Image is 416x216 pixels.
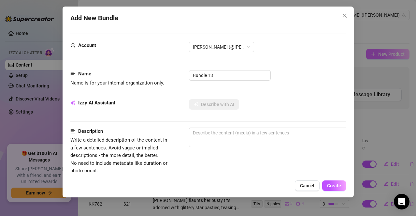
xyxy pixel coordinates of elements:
[78,128,103,134] strong: Description
[193,42,250,52] span: Kylie (@kylie_kayy)
[70,137,167,174] span: Write a detailed description of the content in a few sentences. Avoid vague or implied descriptio...
[300,183,314,188] span: Cancel
[70,42,76,50] span: user
[339,10,350,21] button: Close
[339,13,350,18] span: Close
[70,80,164,86] span: Name is for your internal organization only.
[78,100,115,106] strong: Izzy AI Assistant
[322,180,346,191] button: Create
[189,70,271,81] input: Enter a name
[394,194,409,209] div: Open Intercom Messenger
[70,70,76,78] span: align-left
[70,128,76,135] span: align-left
[189,99,239,110] button: Describe with AI
[78,42,96,48] strong: Account
[327,183,341,188] span: Create
[78,71,91,77] strong: Name
[342,13,347,18] span: close
[70,13,118,23] span: Add New Bundle
[294,180,319,191] button: Cancel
